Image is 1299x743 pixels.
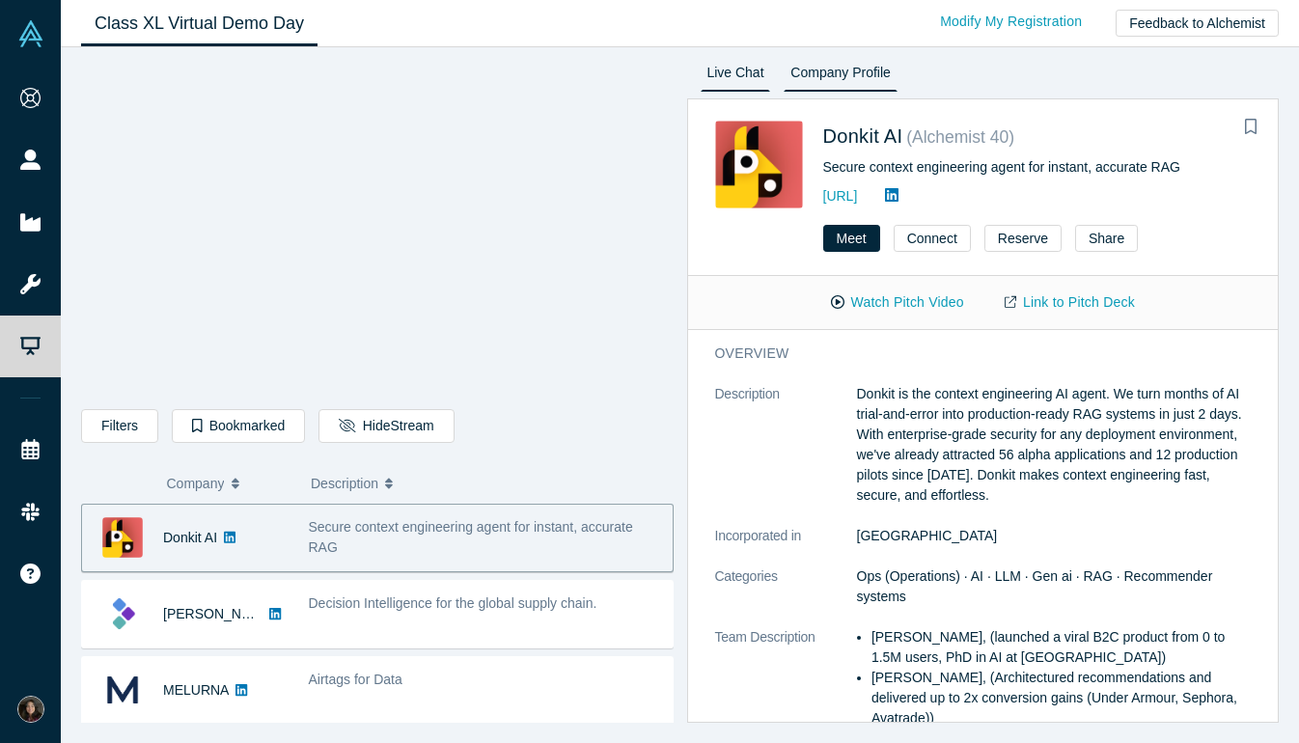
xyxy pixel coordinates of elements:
[311,463,378,504] span: Description
[811,286,984,319] button: Watch Pitch Video
[715,566,857,627] dt: Categories
[318,409,454,443] button: HideStream
[1075,225,1138,252] button: Share
[102,670,143,710] img: MELURNA's Logo
[894,225,971,252] button: Connect
[871,668,1251,729] li: [PERSON_NAME], (Architectured recommendations and delivered up to 2x conversion gains (Under Armo...
[163,530,217,545] a: Donkit AI
[163,682,229,698] a: MELURNA
[823,188,858,204] a: [URL]
[309,672,402,687] span: Airtags for Data
[81,1,318,46] a: Class XL Virtual Demo Day
[309,519,633,555] span: Secure context engineering agent for instant, accurate RAG
[81,409,158,443] button: Filters
[309,595,597,611] span: Decision Intelligence for the global supply chain.
[167,463,291,504] button: Company
[871,627,1251,668] li: [PERSON_NAME], (launched a viral B2C product from 0 to 1.5M users, PhD in AI at [GEOGRAPHIC_DATA])
[984,286,1155,319] a: Link to Pitch Deck
[1116,10,1279,37] button: Feedback to Alchemist
[102,593,143,634] img: Kimaru AI's Logo
[715,344,1225,364] h3: overview
[172,409,305,443] button: Bookmarked
[857,568,1213,604] span: Ops (Operations) · AI · LLM · Gen ai · RAG · Recommender systems
[311,463,660,504] button: Description
[82,63,673,395] iframe: Alchemist Class XL Demo Day: Vault
[163,606,274,621] a: [PERSON_NAME]
[920,5,1102,39] a: Modify My Registration
[102,517,143,558] img: Donkit AI's Logo
[857,526,1252,546] dd: [GEOGRAPHIC_DATA]
[823,125,903,147] a: Donkit AI
[906,127,1014,147] small: ( Alchemist 40 )
[715,526,857,566] dt: Incorporated in
[857,384,1252,506] p: Donkit is the context engineering AI agent. We turn months of AI trial-and-error into production-...
[823,157,1252,178] div: Secure context engineering agent for instant, accurate RAG
[167,463,225,504] span: Company
[984,225,1062,252] button: Reserve
[17,696,44,723] img: Roya Meykadeh's Account
[701,61,771,92] a: Live Chat
[823,225,880,252] button: Meet
[784,61,897,92] a: Company Profile
[715,384,857,526] dt: Description
[1237,114,1264,141] button: Bookmark
[715,121,803,208] img: Donkit AI's Logo
[17,20,44,47] img: Alchemist Vault Logo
